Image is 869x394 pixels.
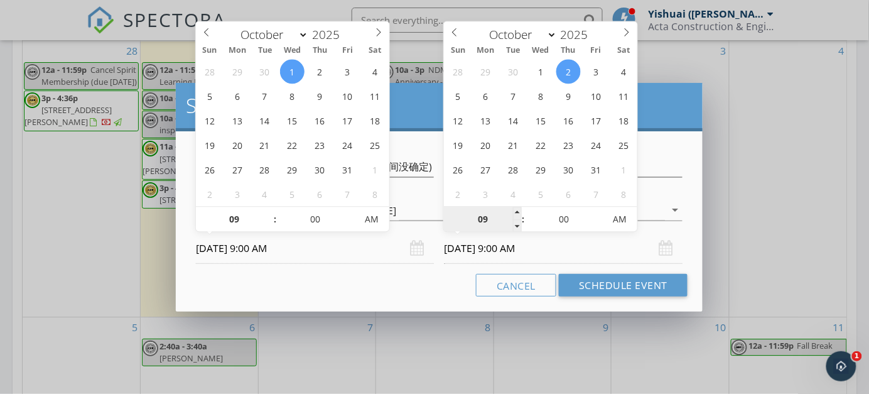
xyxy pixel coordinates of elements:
span: September 29, 2025 [225,59,249,84]
span: October 5, 2025 [446,84,470,108]
span: Mon [472,47,499,55]
span: Fri [334,47,362,55]
span: October 17, 2025 [335,108,360,133]
span: Click to toggle [603,207,637,232]
span: October 25, 2025 [612,133,636,157]
span: October 18, 2025 [363,108,387,133]
span: October 5, 2025 [197,84,222,108]
span: October 31, 2025 [584,157,608,182]
span: October 29, 2025 [280,157,305,182]
input: Select date [444,233,683,264]
button: Schedule Event [559,274,688,297]
span: Wed [527,47,554,55]
span: October 1, 2025 [529,59,553,84]
span: October 30, 2025 [556,157,581,182]
span: November 1, 2025 [612,157,636,182]
span: September 28, 2025 [446,59,470,84]
span: November 5, 2025 [529,182,553,206]
span: October 7, 2025 [501,84,526,108]
span: October 1, 2025 [280,59,305,84]
span: Click to toggle [354,207,389,232]
span: October 18, 2025 [612,108,636,133]
span: October 9, 2025 [308,84,332,108]
span: October 12, 2025 [197,108,222,133]
span: October 28, 2025 [501,157,526,182]
span: October 8, 2025 [280,84,305,108]
span: November 8, 2025 [612,182,636,206]
iframe: Intercom live chat [826,351,856,381]
span: October 14, 2025 [252,108,277,133]
span: October 20, 2025 [225,133,249,157]
span: November 1, 2025 [363,157,387,182]
span: October 3, 2025 [335,59,360,84]
span: November 6, 2025 [556,182,581,206]
span: October 21, 2025 [501,133,526,157]
span: October 30, 2025 [308,157,332,182]
span: October 12, 2025 [446,108,470,133]
span: : [273,207,277,232]
span: November 3, 2025 [225,182,249,206]
span: October 23, 2025 [556,133,581,157]
span: October 11, 2025 [363,84,387,108]
span: November 2, 2025 [197,182,222,206]
span: October 4, 2025 [612,59,636,84]
span: October 3, 2025 [584,59,608,84]
span: November 7, 2025 [584,182,608,206]
span: October 19, 2025 [197,133,222,157]
span: October 13, 2025 [473,108,498,133]
span: September 30, 2025 [252,59,277,84]
span: November 4, 2025 [501,182,526,206]
input: Select date [196,233,434,264]
span: September 28, 2025 [197,59,222,84]
span: November 4, 2025 [252,182,277,206]
span: Wed [279,47,306,55]
span: : [522,207,526,232]
span: 1 [852,351,862,361]
span: October 13, 2025 [225,108,249,133]
span: Sat [610,47,637,55]
span: October 16, 2025 [556,108,581,133]
span: Sat [362,47,389,55]
span: October 4, 2025 [363,59,387,84]
span: October 26, 2025 [446,157,470,182]
span: Tue [499,47,527,55]
span: October 10, 2025 [584,84,608,108]
span: October 6, 2025 [225,84,249,108]
i: arrow_drop_down [667,202,683,217]
span: October 21, 2025 [252,133,277,157]
span: October 20, 2025 [473,133,498,157]
span: October 14, 2025 [501,108,526,133]
span: Sun [196,47,224,55]
span: October 24, 2025 [584,133,608,157]
span: October 23, 2025 [308,133,332,157]
span: October 19, 2025 [446,133,470,157]
span: October 17, 2025 [584,108,608,133]
span: Tue [251,47,279,55]
span: October 7, 2025 [252,84,277,108]
span: October 27, 2025 [473,157,498,182]
span: October 6, 2025 [473,84,498,108]
span: November 6, 2025 [308,182,332,206]
span: Thu [554,47,582,55]
span: October 16, 2025 [308,108,332,133]
span: October 29, 2025 [529,157,553,182]
span: November 2, 2025 [446,182,470,206]
span: October 31, 2025 [335,157,360,182]
span: November 8, 2025 [363,182,387,206]
span: October 25, 2025 [363,133,387,157]
button: Cancel [476,274,556,297]
span: October 22, 2025 [529,133,553,157]
span: October 9, 2025 [556,84,581,108]
input: Year [557,26,598,43]
span: October 22, 2025 [280,133,305,157]
span: November 5, 2025 [280,182,305,206]
span: October 15, 2025 [529,108,553,133]
span: October 2, 2025 [308,59,332,84]
span: October 8, 2025 [529,84,553,108]
span: October 11, 2025 [612,84,636,108]
input: Year [308,26,350,43]
span: Fri [582,47,610,55]
span: October 26, 2025 [197,157,222,182]
span: November 3, 2025 [473,182,498,206]
h2: Schedule Event [186,93,693,118]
